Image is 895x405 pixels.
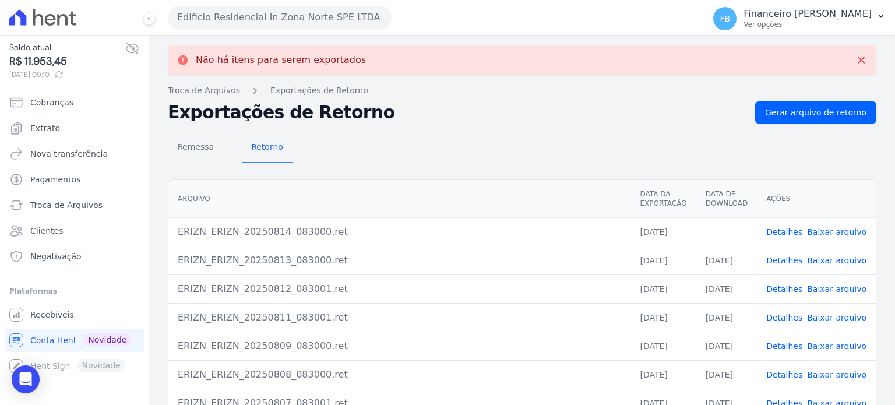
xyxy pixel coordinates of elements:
[5,168,144,191] a: Pagamentos
[757,180,876,218] th: Ações
[168,6,392,29] button: Edificio Residencial In Zona Norte SPE LTDA
[178,225,621,239] div: ERIZN_ERIZN_20250814_083000.ret
[178,368,621,382] div: ERIZN_ERIZN_20250808_083000.ret
[30,309,74,321] span: Recebíveis
[30,122,60,134] span: Extrato
[807,313,866,322] a: Baixar arquivo
[696,246,757,274] td: [DATE]
[5,142,144,165] a: Nova transferência
[630,246,696,274] td: [DATE]
[630,180,696,218] th: Data da Exportação
[807,256,866,265] a: Baixar arquivo
[766,227,802,237] a: Detalhes
[168,84,240,97] a: Troca de Arquivos
[5,91,144,114] a: Cobranças
[766,370,802,379] a: Detalhes
[196,54,366,66] p: Não há itens para serem exportados
[178,253,621,267] div: ERIZN_ERIZN_20250813_083000.ret
[630,303,696,332] td: [DATE]
[168,180,630,218] th: Arquivo
[755,101,876,124] a: Gerar arquivo de retorno
[744,8,872,20] p: Financeiro [PERSON_NAME]
[766,341,802,351] a: Detalhes
[766,256,802,265] a: Detalhes
[807,341,866,351] a: Baixar arquivo
[270,84,368,97] a: Exportações de Retorno
[765,107,866,118] span: Gerar arquivo de retorno
[696,332,757,360] td: [DATE]
[83,333,131,346] span: Novidade
[630,217,696,246] td: [DATE]
[30,251,82,262] span: Negativação
[5,219,144,242] a: Clientes
[5,117,144,140] a: Extrato
[5,193,144,217] a: Troca de Arquivos
[30,225,63,237] span: Clientes
[807,227,866,237] a: Baixar arquivo
[168,84,876,97] nav: Breadcrumb
[30,174,80,185] span: Pagamentos
[9,91,139,378] nav: Sidebar
[168,133,223,163] a: Remessa
[9,41,125,54] span: Saldo atual
[178,282,621,296] div: ERIZN_ERIZN_20250812_083001.ret
[5,303,144,326] a: Recebíveis
[807,284,866,294] a: Baixar arquivo
[9,284,139,298] div: Plataformas
[696,360,757,389] td: [DATE]
[168,104,746,121] h2: Exportações de Retorno
[5,245,144,268] a: Negativação
[696,180,757,218] th: Data de Download
[630,360,696,389] td: [DATE]
[766,284,802,294] a: Detalhes
[696,274,757,303] td: [DATE]
[744,20,872,29] p: Ver opções
[242,133,293,163] a: Retorno
[766,313,802,322] a: Detalhes
[30,199,103,211] span: Troca de Arquivos
[630,274,696,303] td: [DATE]
[704,2,895,35] button: FB Financeiro [PERSON_NAME] Ver opções
[170,135,221,159] span: Remessa
[696,303,757,332] td: [DATE]
[244,135,290,159] span: Retorno
[720,15,730,23] span: FB
[30,97,73,108] span: Cobranças
[9,69,125,80] span: [DATE] 09:10
[178,311,621,325] div: ERIZN_ERIZN_20250811_083001.ret
[5,329,144,352] a: Conta Hent Novidade
[12,365,40,393] div: Open Intercom Messenger
[630,332,696,360] td: [DATE]
[9,54,125,69] span: R$ 11.953,45
[30,334,76,346] span: Conta Hent
[30,148,108,160] span: Nova transferência
[807,370,866,379] a: Baixar arquivo
[178,339,621,353] div: ERIZN_ERIZN_20250809_083000.ret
